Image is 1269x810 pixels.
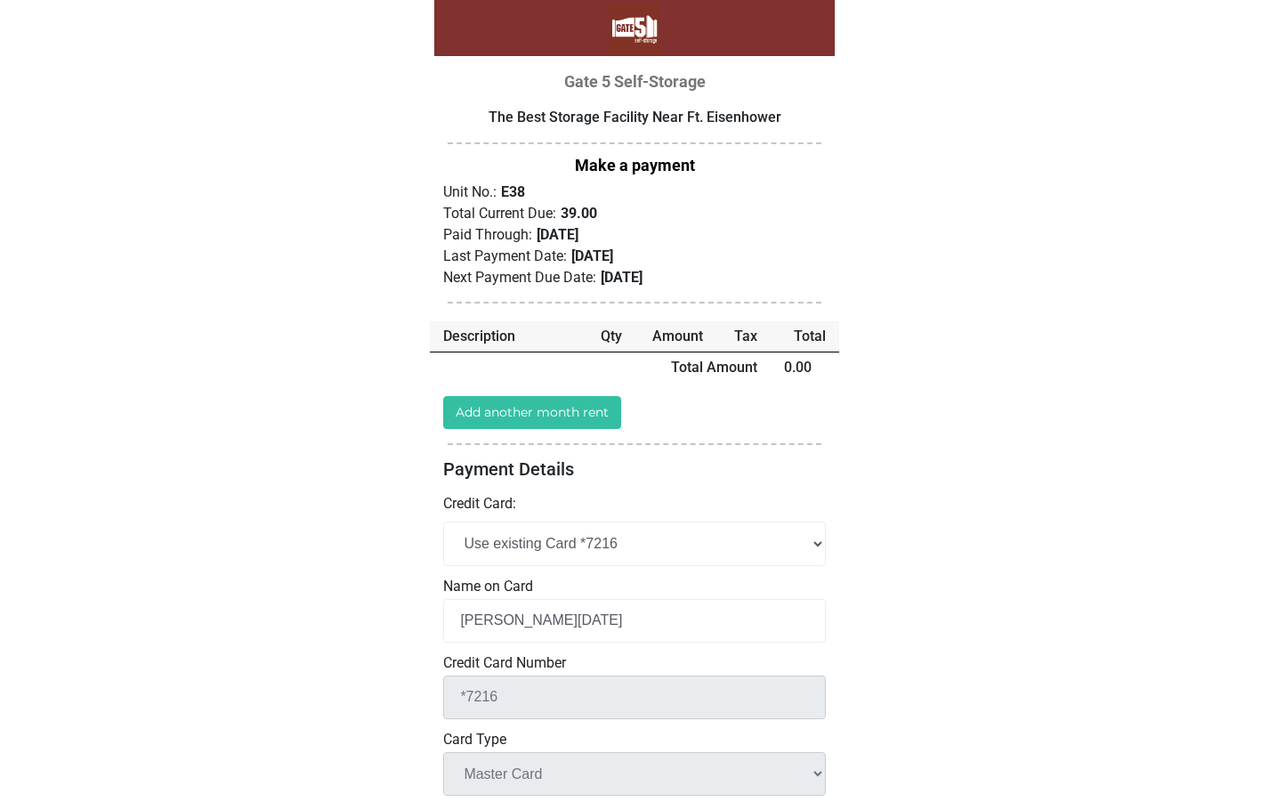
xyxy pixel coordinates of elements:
div: Total [771,326,839,347]
div: Amount [634,326,703,347]
h5: Payment Details [443,458,826,480]
img: 1727290478_R6ckxDmW4d.png [610,3,659,56]
label: Credit Card: [443,493,516,514]
p: 39.00 [561,203,597,224]
div: Total Amount [430,357,771,378]
p: Next Payment Due Date: [443,267,596,297]
p: Paid Through: [443,224,532,255]
label: Name on Card [443,576,826,597]
div: Make a payment [443,153,826,177]
input: Card number [443,676,826,719]
a: Add another month rent [443,396,621,429]
p: [DATE] [537,224,578,246]
label: Card Type [443,729,826,750]
input: Name on card [443,599,826,643]
p: E38 [501,182,525,203]
div: Gate 5 Self-Storage [443,69,826,93]
label: Credit Card Number [443,652,826,674]
div: Description [430,326,601,347]
p: [DATE] [571,246,613,267]
p: Total Current Due: [443,203,556,233]
div: Tax [703,326,772,347]
p: [DATE] [601,267,643,288]
span: 0.00 [784,359,812,376]
div: The Best Storage Facility Near Ft. Eisenhower [443,107,826,128]
p: Unit No.: [443,182,497,212]
div: Qty [601,326,634,347]
p: Last Payment Date: [443,246,567,276]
